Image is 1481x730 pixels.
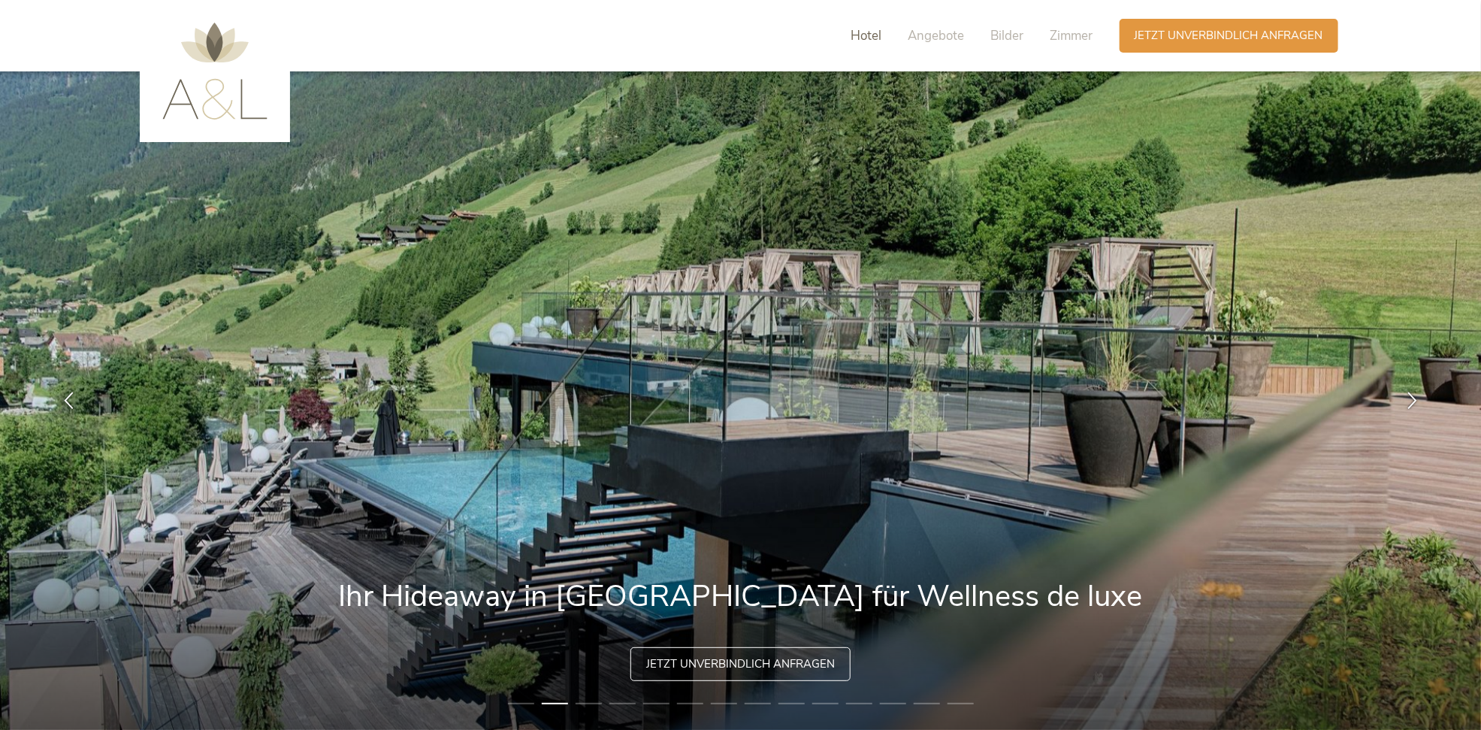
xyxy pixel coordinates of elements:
[1135,28,1323,44] span: Jetzt unverbindlich anfragen
[991,27,1024,44] span: Bilder
[908,27,965,44] span: Angebote
[162,23,267,120] img: AMONTI & LUNARIS Wellnessresort
[646,656,835,672] span: Jetzt unverbindlich anfragen
[851,27,882,44] span: Hotel
[1050,27,1093,44] span: Zimmer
